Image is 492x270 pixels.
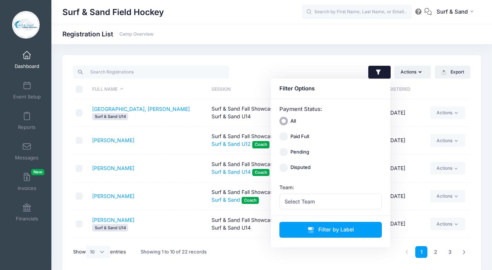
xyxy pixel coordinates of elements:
a: Financials [10,199,44,225]
a: Surf & Sand U14 [211,169,251,175]
span: Surf & Sand U14 [92,224,128,231]
td: Surf & Sand Fall Showcase ([DATE]) (7v7) Surf & Sand U14 [208,210,327,238]
select: Showentries [86,246,110,258]
td: Surf & Sand Fall Showcase ([DATE]) (7v7) [208,183,327,210]
label: Show entries [73,246,126,258]
span: New [31,169,44,175]
a: Dashboard [10,47,44,73]
span: Invoices [18,185,36,191]
span: Financials [16,216,38,222]
button: Filter by Label [279,222,382,238]
a: Actions [430,134,465,147]
th: Session: activate to sort column ascending [208,80,327,99]
td: Surf & Sand Fall Showcase ([DATE]) (7v7) [208,155,327,183]
span: Coach [252,169,269,176]
span: Dashboard [15,63,39,69]
button: Surf & Sand [432,4,481,21]
a: 1 [415,246,427,258]
a: Camp Overview [119,32,153,37]
div: Showing 1 to 10 of 22 records [141,244,207,260]
a: Actions [430,162,465,174]
a: InvoicesNew [10,169,44,195]
button: Actions [394,66,431,78]
span: Messages [15,155,39,161]
a: Actions [430,190,465,202]
th: Full Name: activate to sort column descending [89,80,208,99]
h1: Surf & Sand Field Hockey [62,4,164,21]
input: Search by First Name, Last Name, or Email... [302,5,412,19]
a: [GEOGRAPHIC_DATA], [PERSON_NAME] [92,106,190,112]
button: Export [435,66,470,78]
span: Surf & Sand U14 [92,113,128,120]
td: [DATE] [367,155,426,183]
td: [DATE] [367,238,426,266]
td: [DATE] [367,183,426,210]
a: Event Setup [10,78,44,103]
span: Event Setup [13,94,41,100]
label: Disputed [290,164,311,172]
td: [DATE] [367,210,426,238]
label: Payment Status: [279,105,322,113]
a: Messages [10,138,44,164]
a: Surf & Sand [211,197,240,203]
span: Surf & Sand [437,8,468,16]
a: [PERSON_NAME] [92,137,134,143]
img: Surf & Sand Field Hockey [12,11,40,39]
td: [DATE] [367,99,426,127]
label: All [290,118,296,125]
a: Reports [10,108,44,134]
a: Surf & Sand U12 [211,141,251,147]
span: Coach [252,141,269,148]
a: Actions [430,217,465,230]
span: Select Team [279,194,382,209]
td: [DATE] [367,127,426,155]
label: Paid Full [290,133,309,140]
a: 2 [430,246,442,258]
input: Search Registrations [73,66,229,78]
td: Surf & Sand Fall Showcase ([DATE]) (7v7) [208,238,327,266]
td: Surf & Sand Fall Showcase ([DATE]) (7v7) Surf & Sand U14 [208,99,327,127]
a: [PERSON_NAME] [92,165,134,171]
span: Reports [18,124,36,130]
div: Filter Options [279,84,382,93]
a: 3 [444,246,456,258]
a: [PERSON_NAME] [92,193,134,199]
label: Team: [279,184,294,191]
th: Registered: activate to sort column ascending [367,80,426,99]
h1: Registration List [62,30,153,38]
a: Actions [430,107,465,119]
span: Select Team [285,198,315,205]
label: Pending [290,148,309,156]
td: Surf & Sand Fall Showcase ([DATE]) (7v7) [208,127,327,155]
a: [PERSON_NAME] [92,217,134,223]
span: Coach [242,197,259,204]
